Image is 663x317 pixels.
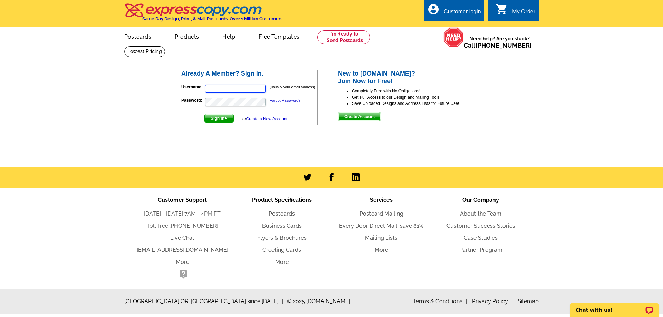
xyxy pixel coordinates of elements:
[287,297,350,306] span: © 2025 [DOMAIN_NAME]
[352,94,483,100] li: Get Full Access to our Design and Mailing Tools!
[252,197,312,203] span: Product Specifications
[181,97,204,103] label: Password:
[170,235,194,241] a: Live Chat
[164,28,210,44] a: Products
[338,112,381,121] button: Create Account
[257,235,307,241] a: Flyers & Brochures
[460,210,501,217] a: About the Team
[124,8,284,21] a: Same Day Design, Print, & Mail Postcards. Over 1 Million Customers.
[375,247,388,253] a: More
[427,3,440,16] i: account_circle
[338,112,381,121] span: Create Account
[413,298,467,305] a: Terms & Conditions
[566,295,663,317] iframe: LiveChat chat widget
[270,98,300,102] a: Forgot Password?
[359,210,403,217] a: Postcard Mailing
[133,210,232,218] li: [DATE] - [DATE] 7AM - 4PM PT
[270,85,315,89] small: (usually your email address)
[464,235,498,241] a: Case Studies
[181,70,317,78] h2: Already A Member? Sign In.
[262,247,301,253] a: Greeting Cards
[472,298,513,305] a: Privacy Policy
[446,222,515,229] a: Customer Success Stories
[137,247,228,253] a: [EMAIL_ADDRESS][DOMAIN_NAME]
[181,84,204,90] label: Username:
[169,222,218,229] a: [PHONE_NUMBER]
[464,35,535,49] span: Need help? Are you stuck?
[462,197,499,203] span: Our Company
[459,247,502,253] a: Partner Program
[133,222,232,230] li: Toll-free:
[158,197,207,203] span: Customer Support
[142,16,284,21] h4: Same Day Design, Print, & Mail Postcards. Over 1 Million Customers.
[269,210,295,217] a: Postcards
[204,114,234,123] button: Sign In
[475,42,532,49] a: [PHONE_NUMBER]
[124,297,284,306] span: [GEOGRAPHIC_DATA] OR, [GEOGRAPHIC_DATA] since [DATE]
[444,9,481,18] div: Customer login
[496,8,535,16] a: shopping_cart My Order
[176,259,189,265] a: More
[275,259,289,265] a: More
[338,70,483,85] h2: New to [DOMAIN_NAME]? Join Now for Free!
[443,27,464,47] img: help
[427,8,481,16] a: account_circle Customer login
[246,117,287,121] a: Create a New Account
[262,222,302,229] a: Business Cards
[339,222,423,229] a: Every Door Direct Mail: save 81%
[370,197,393,203] span: Services
[365,235,397,241] a: Mailing Lists
[352,100,483,107] li: Save Uploaded Designs and Address Lists for Future Use!
[518,298,539,305] a: Sitemap
[248,28,310,44] a: Free Templates
[512,9,535,18] div: My Order
[464,42,532,49] span: Call
[352,88,483,94] li: Completely Free with No Obligations!
[242,116,287,122] div: or
[224,117,228,120] img: button-next-arrow-white.png
[496,3,508,16] i: shopping_cart
[211,28,246,44] a: Help
[113,28,162,44] a: Postcards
